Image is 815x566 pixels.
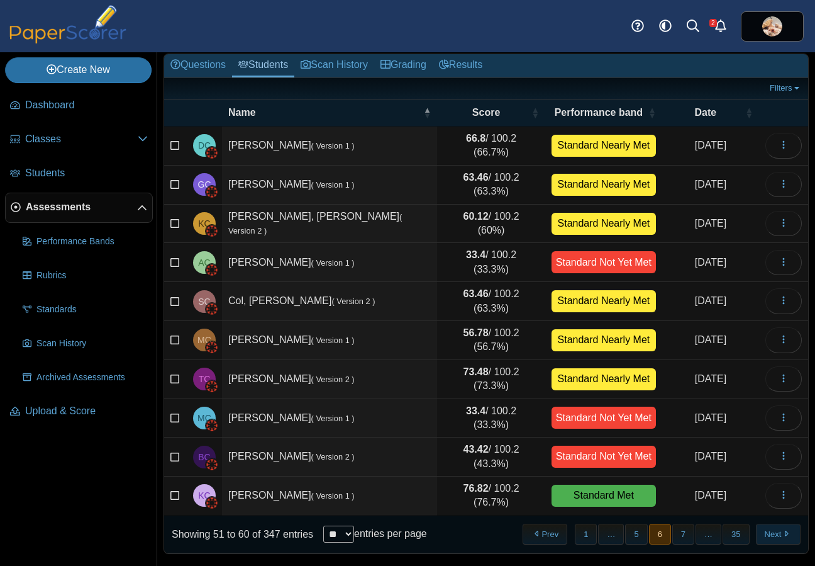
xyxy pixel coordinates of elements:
time: Sep 16, 2025 at 2:08 PM [695,412,726,423]
span: Dashboard [25,98,148,112]
span: Students [25,166,148,180]
img: canvas-logo.png [206,147,218,159]
div: Standard Met [552,485,656,507]
td: / 100.2 (66.7%) [437,127,545,166]
a: Classes [5,125,153,155]
img: canvas-logo.png [206,341,218,354]
td: / 100.2 (76.7%) [437,477,545,516]
img: canvas-logo.png [206,186,218,198]
b: 33.4 [466,405,485,416]
b: 63.46 [463,172,489,183]
a: Scan History [18,329,153,359]
span: Upload & Score [25,404,148,418]
span: Rubrics [36,269,148,282]
a: Questions [164,54,232,77]
small: ( Version 1 ) [311,258,355,268]
span: Name : Activate to invert sorting [423,106,431,119]
td: / 100.2 (63.3%) [437,282,545,321]
b: 73.48 [463,366,489,377]
a: Rubrics [18,261,153,291]
small: ( Version 2 ) [331,297,375,306]
img: PaperScorer [5,5,131,43]
time: Sep 16, 2025 at 2:07 PM [695,373,726,384]
td: [PERSON_NAME] [222,321,437,360]
small: ( Version 1 ) [311,180,355,190]
img: canvas-logo.png [206,419,218,432]
a: Dashboard [5,91,153,121]
small: ( Version 2 ) [311,452,355,461]
td: [PERSON_NAME] [222,243,437,282]
td: [PERSON_NAME] [222,477,437,516]
div: Standard Nearly Met [552,135,656,157]
span: Bella Collingsworth [198,453,210,461]
div: Showing 51 to 60 of 347 entries [164,516,313,553]
b: 43.42 [463,444,489,455]
span: Samantha Col [198,297,210,306]
b: 76.82 [463,483,489,494]
button: 7 [672,524,694,545]
img: canvas-logo.png [206,458,218,471]
div: Standard Not Yet Met [552,407,656,429]
span: Standards [36,303,148,316]
button: Previous [523,524,567,545]
img: canvas-logo.png [206,497,218,509]
a: Scan History [294,54,374,77]
time: Sep 16, 2025 at 2:08 PM [695,179,726,190]
td: [PERSON_NAME] [222,438,437,477]
td: [PERSON_NAME] [222,360,437,399]
span: Score [443,106,529,120]
td: / 100.2 (60%) [437,205,545,244]
span: Kat Connally [198,491,210,500]
time: Sep 16, 2025 at 2:07 PM [695,490,726,501]
button: 1 [575,524,597,545]
div: Standard Nearly Met [552,174,656,196]
b: 66.8 [466,133,485,144]
td: / 100.2 (73.3%) [437,360,545,399]
div: Standard Nearly Met [552,213,656,235]
td: / 100.2 (56.7%) [437,321,545,360]
span: Madalynn Collier [197,414,211,422]
button: 5 [625,524,647,545]
td: [PERSON_NAME], [PERSON_NAME] [222,205,437,244]
span: Aubrey Coble [198,258,210,267]
a: Create New [5,57,152,82]
span: Name [228,106,421,120]
td: Col, [PERSON_NAME] [222,282,437,321]
a: Students [5,159,153,189]
span: Date [668,106,743,120]
small: ( Version 1 ) [311,336,355,345]
button: Next [756,524,801,545]
a: Upload & Score [5,397,153,427]
span: Classes [25,132,138,146]
div: Standard Nearly Met [552,290,656,312]
div: Standard Nearly Met [552,368,656,390]
time: Sep 16, 2025 at 2:07 PM [695,295,726,306]
small: ( Version 1 ) [311,414,355,423]
button: 6 [649,524,671,545]
span: Jodie Wiggins [762,16,782,37]
img: ps.oLgnKPhjOwC9RkPp [762,16,782,37]
span: Archived Assessments [36,371,148,384]
span: Gunnar Clark [198,180,211,189]
td: / 100.2 (33.3%) [437,399,545,438]
a: Grading [374,54,433,77]
a: Archived Assessments [18,363,153,393]
b: 56.78 [463,327,489,338]
td: / 100.2 (33.3%) [437,243,545,282]
span: Madelyn Coleman [197,336,211,344]
time: Sep 16, 2025 at 2:07 PM [695,218,726,229]
img: canvas-logo.png [206,380,218,393]
b: 63.46 [463,288,489,299]
td: [PERSON_NAME] [222,166,437,205]
b: 33.4 [466,249,485,260]
span: Performance Bands [36,235,148,248]
span: Performance band [552,106,646,120]
span: Scan History [36,337,148,350]
td: / 100.2 (43.3%) [437,438,545,477]
span: Assessments [26,200,137,214]
a: Results [433,54,489,77]
img: canvas-logo.png [206,264,218,276]
button: 35 [723,524,749,545]
img: canvas-logo.png [206,303,218,315]
small: ( Version 2 ) [311,375,355,384]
